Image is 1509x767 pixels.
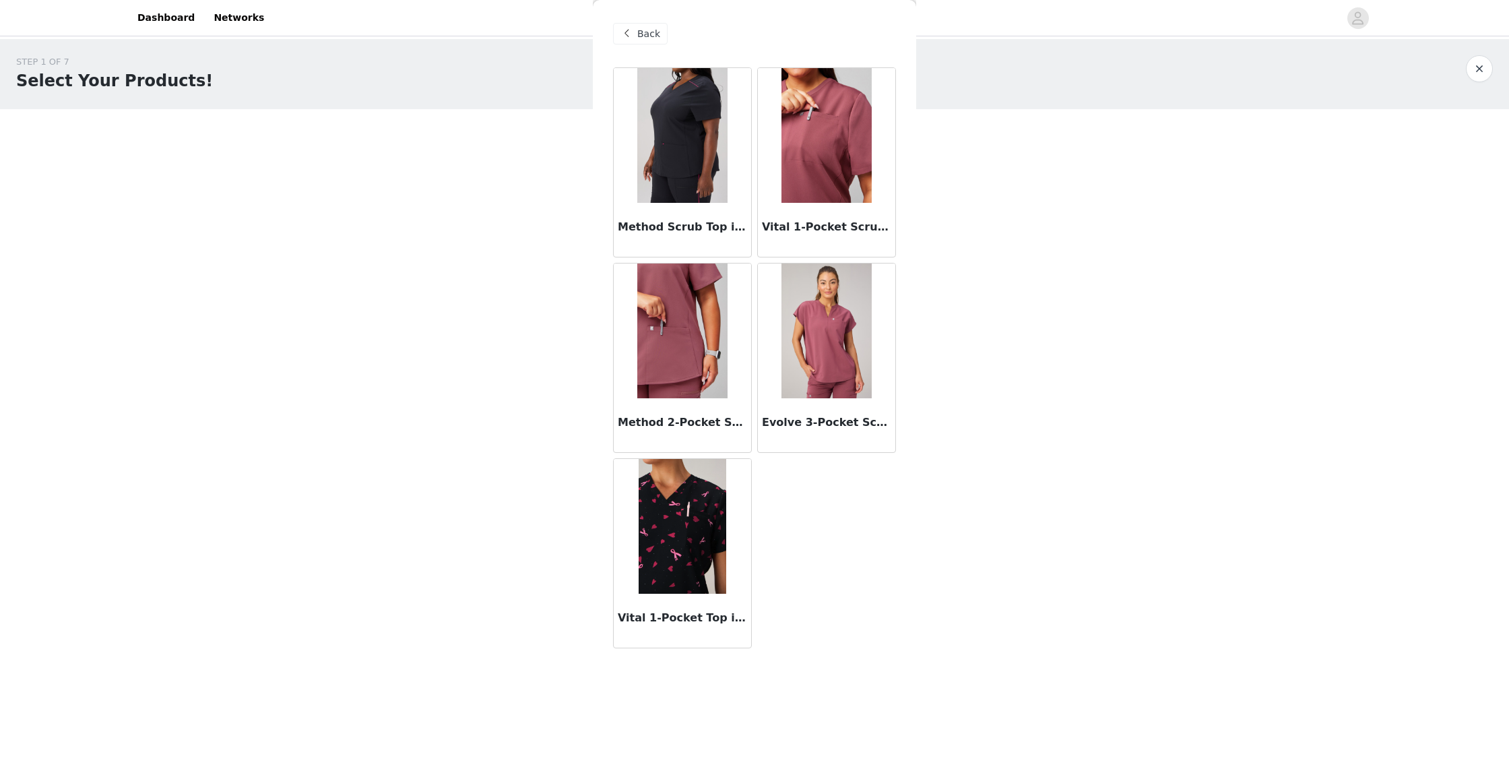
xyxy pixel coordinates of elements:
div: STEP 1 OF 7 [16,55,213,69]
h3: Method 2-Pocket Scrub Top in Moonlight Mauve [618,415,747,431]
h3: Evolve 3-Pocket Scrub Top in Moonlight Mauve [762,415,891,431]
span: Back [637,27,660,41]
h3: Vital 1-Pocket Scrub Top in Moonlight Mauve [762,219,891,235]
h3: Method Scrub Top in Black/Pink Reflective [618,219,747,235]
a: Networks [205,3,272,33]
h1: Select Your Products! [16,69,213,93]
div: avatar [1351,7,1364,29]
img: Vital 1-Pocket Scrub Top in Moonlight Mauve [781,68,871,203]
img: Method 2-Pocket Scrub Top in Moonlight Mauve [637,264,727,398]
img: Evolve 3-Pocket Scrub Top in Moonlight Mauve [781,264,871,398]
h3: Vital 1-Pocket Top in Pink Hearts Club [618,610,747,626]
img: Method Scrub Top in Black/Pink Reflective [637,68,727,203]
a: Dashboard [129,3,203,33]
img: Vital 1-Pocket Top in Pink Hearts Club [639,459,727,594]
